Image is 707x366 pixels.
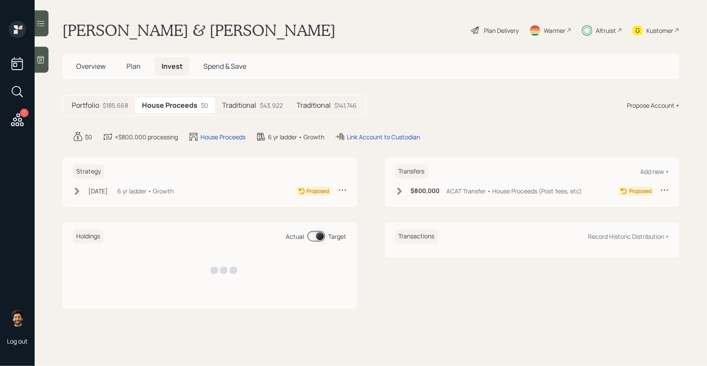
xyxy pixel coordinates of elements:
[9,309,26,327] img: eric-schwartz-headshot.png
[203,61,246,71] span: Spend & Save
[260,101,283,110] div: $43,922
[142,101,197,109] h5: House Proceeds
[72,101,99,109] h5: Portfolio
[73,229,103,244] h6: Holdings
[640,167,669,176] div: Add new +
[646,26,673,35] div: Kustomer
[544,26,565,35] div: Warmer
[7,337,28,345] div: Log out
[85,132,92,141] div: $0
[161,61,183,71] span: Invest
[447,186,582,196] div: ACAT Transfer • House Proceeds (Post fees, etc)
[411,187,440,195] h6: $800,000
[307,187,329,195] div: Proposed
[20,109,29,117] div: 7
[588,232,669,241] div: Record Historic Distribution +
[201,101,208,110] div: $0
[117,186,174,196] div: 6 yr ladder • Growth
[88,186,108,196] div: [DATE]
[103,101,128,110] div: $185,668
[126,61,141,71] span: Plan
[629,187,652,195] div: Proposed
[627,101,679,110] div: Propose Account +
[286,232,304,241] div: Actual
[115,132,178,141] div: +$800,000 processing
[73,164,104,179] h6: Strategy
[596,26,616,35] div: Altruist
[334,101,357,110] div: $141,746
[200,132,245,141] div: House Proceeds
[395,229,438,244] h6: Transactions
[62,21,336,40] h1: [PERSON_NAME] & [PERSON_NAME]
[297,101,331,109] h5: Traditional
[329,232,347,241] div: Target
[484,26,519,35] div: Plan Delivery
[395,164,428,179] h6: Transfers
[347,132,420,141] div: Link Account to Custodian
[268,132,324,141] div: 6 yr ladder • Growth
[222,101,256,109] h5: Traditional
[76,61,106,71] span: Overview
